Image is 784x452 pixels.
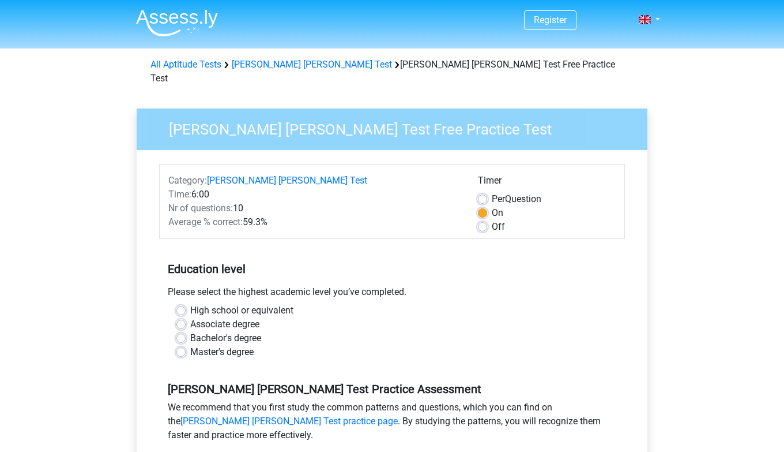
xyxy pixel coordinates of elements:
[492,192,541,206] label: Question
[136,9,218,36] img: Assessly
[168,382,616,396] h5: [PERSON_NAME] [PERSON_NAME] Test Practice Assessment
[190,345,254,359] label: Master's degree
[159,401,625,447] div: We recommend that you first study the common patterns and questions, which you can find on the . ...
[150,59,221,70] a: All Aptitude Tests
[207,175,367,186] a: [PERSON_NAME] [PERSON_NAME] Test
[190,304,293,317] label: High school or equivalent
[160,188,469,201] div: 6:00
[190,331,261,345] label: Bachelor's degree
[492,193,505,204] span: Per
[160,215,469,229] div: 59.3%
[168,175,207,186] span: Category:
[478,174,616,192] div: Timer
[168,189,191,200] span: Time:
[168,216,243,227] span: Average % correct:
[232,59,392,70] a: [PERSON_NAME] [PERSON_NAME] Test
[146,58,638,85] div: [PERSON_NAME] [PERSON_NAME] Test Free Practice Test
[160,201,469,215] div: 10
[168,203,233,214] span: Nr of questions:
[190,317,259,331] label: Associate degree
[168,257,616,281] h5: Education level
[534,14,567,25] a: Register
[492,220,505,234] label: Off
[492,206,503,220] label: On
[155,116,639,139] h3: [PERSON_NAME] [PERSON_NAME] Test Free Practice Test
[180,416,398,427] a: [PERSON_NAME] [PERSON_NAME] Test practice page
[159,285,625,304] div: Please select the highest academic level you’ve completed.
